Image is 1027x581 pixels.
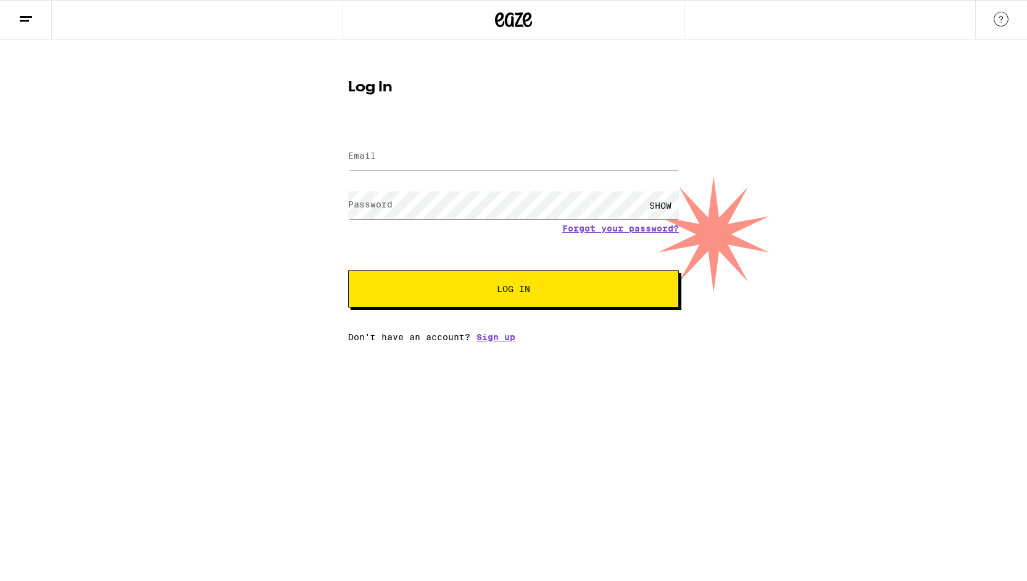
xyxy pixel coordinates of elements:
button: Log In [348,270,679,307]
span: Log In [497,285,530,293]
div: Don't have an account? [348,332,679,342]
label: Password [348,199,393,209]
div: SHOW [642,191,679,219]
label: Email [348,151,376,161]
a: Sign up [476,332,515,342]
a: Forgot your password? [562,224,679,233]
input: Email [348,143,679,170]
h1: Log In [348,80,679,95]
